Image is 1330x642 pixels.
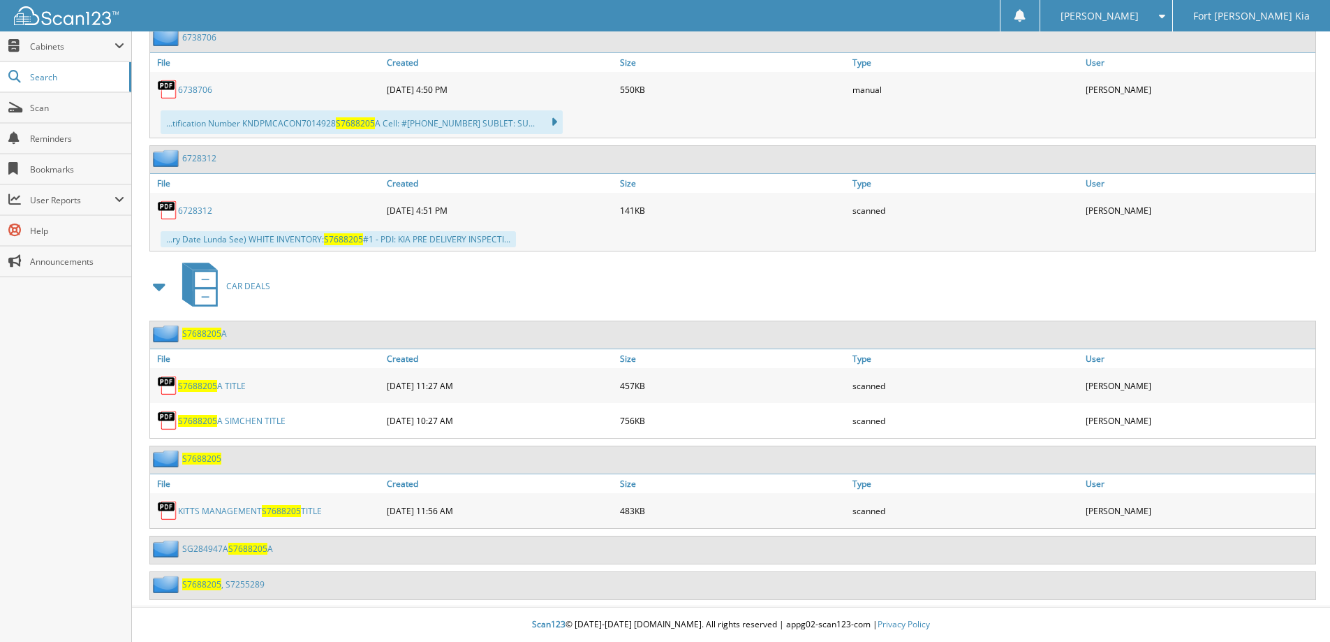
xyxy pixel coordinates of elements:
span: Search [30,71,122,83]
a: File [150,53,383,72]
a: Created [383,53,616,72]
div: 457KB [616,372,850,400]
img: folder2.png [153,540,182,557]
span: S7688205 [336,117,375,129]
span: Fort [PERSON_NAME] Kia [1193,12,1310,20]
a: S7688205A [182,328,227,340]
div: 141KB [616,196,850,224]
div: [PERSON_NAME] [1082,196,1315,224]
a: Created [383,474,616,493]
span: Bookmarks [30,163,124,175]
img: PDF.png [157,375,178,396]
a: User [1082,474,1315,493]
div: ...ry Date Lunda See) WHITE INVENTORY: #1 - PDI: KIA PRE DELIVERY INSPECTI... [161,231,516,247]
img: PDF.png [157,200,178,221]
iframe: Chat Widget [1260,575,1330,642]
a: SG284947AS7688205A [182,543,273,555]
span: Scan [30,102,124,114]
img: folder2.png [153,149,182,167]
span: Reminders [30,133,124,145]
a: Size [616,53,850,72]
a: S7688205A SIMCHEN TITLE [178,415,286,427]
a: Size [616,474,850,493]
img: PDF.png [157,500,178,521]
a: Type [849,53,1082,72]
a: File [150,474,383,493]
a: 6728312 [178,205,212,217]
span: S7688205 [228,543,267,555]
a: S7688205A TITLE [178,380,246,392]
div: © [DATE]-[DATE] [DOMAIN_NAME]. All rights reserved | appg02-scan123-com | [132,608,1330,642]
span: [PERSON_NAME] [1061,12,1139,20]
div: 550KB [616,75,850,103]
a: Type [849,474,1082,493]
div: scanned [849,196,1082,224]
span: Scan123 [532,618,566,630]
img: folder2.png [153,325,182,342]
a: User [1082,349,1315,368]
span: Help [30,225,124,237]
div: 756KB [616,407,850,435]
span: Announcements [30,256,124,268]
div: [PERSON_NAME] [1082,75,1315,103]
span: S7688205 [182,578,221,590]
div: [PERSON_NAME] [1082,372,1315,400]
span: Cabinets [30,41,114,52]
img: folder2.png [153,29,182,46]
div: manual [849,75,1082,103]
div: [DATE] 11:27 AM [383,372,616,400]
img: PDF.png [157,79,178,100]
span: S7688205 [324,233,363,245]
div: [DATE] 4:51 PM [383,196,616,224]
a: S7688205 [182,453,221,465]
img: scan123-logo-white.svg [14,6,119,25]
a: 6728312 [182,152,216,164]
a: File [150,174,383,193]
div: [DATE] 11:56 AM [383,497,616,525]
a: Created [383,349,616,368]
span: S7688205 [182,328,221,340]
a: Size [616,349,850,368]
div: [PERSON_NAME] [1082,497,1315,525]
a: User [1082,53,1315,72]
span: S7688205 [178,380,217,392]
a: Size [616,174,850,193]
div: scanned [849,497,1082,525]
a: KITTS MANAGEMENTS7688205TITLE [178,505,322,517]
a: 6738706 [178,84,212,96]
a: Created [383,174,616,193]
a: CAR DEALS [174,258,270,314]
div: [DATE] 4:50 PM [383,75,616,103]
a: User [1082,174,1315,193]
div: scanned [849,372,1082,400]
img: folder2.png [153,576,182,593]
div: [DATE] 10:27 AM [383,407,616,435]
a: S7688205, S7255289 [182,578,265,590]
a: Type [849,174,1082,193]
div: ...tification Number KNDPMCACON7014928 A Cell: #[PHONE_NUMBER] SUBLET: SU... [161,110,563,134]
img: PDF.png [157,410,178,431]
div: [PERSON_NAME] [1082,407,1315,435]
a: Privacy Policy [878,618,930,630]
img: folder2.png [153,450,182,467]
a: Type [849,349,1082,368]
span: S7688205 [262,505,301,517]
div: scanned [849,407,1082,435]
span: S7688205 [178,415,217,427]
a: File [150,349,383,368]
div: 483KB [616,497,850,525]
span: CAR DEALS [226,280,270,292]
span: User Reports [30,194,114,206]
a: 6738706 [182,31,216,43]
